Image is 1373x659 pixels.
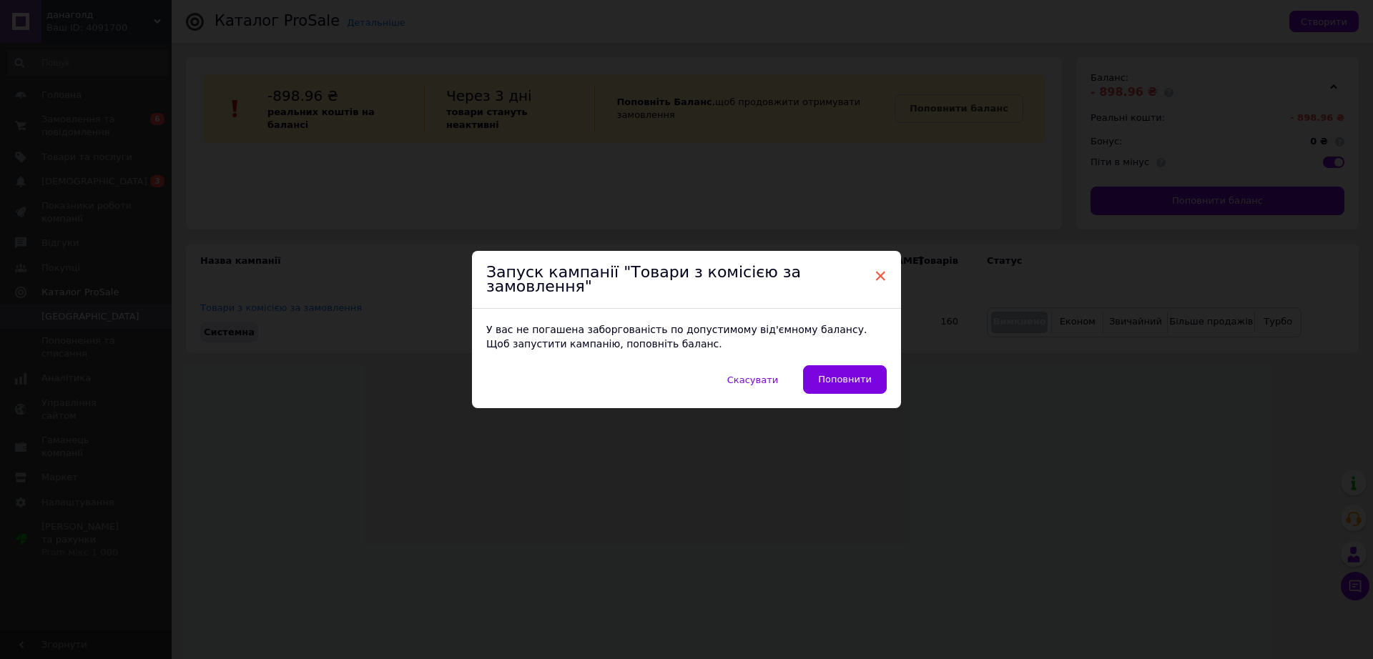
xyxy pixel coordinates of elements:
[712,365,793,394] button: Скасувати
[818,372,872,387] span: Поповнити
[472,251,901,309] div: Запуск кампанії "Товари з комісією за замовлення"
[803,365,887,394] a: Поповнити
[874,264,887,288] span: ×
[727,375,778,385] span: Скасувати
[472,309,901,365] div: У вас не погашена заборгованість по допустимому від'ємному балансу. Щоб запустити кампанію, попов...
